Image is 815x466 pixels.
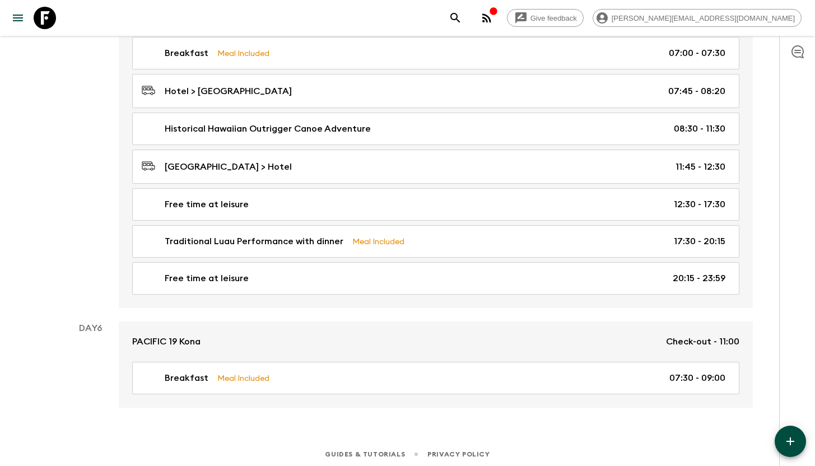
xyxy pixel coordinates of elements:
p: 07:30 - 09:00 [669,371,725,385]
div: [PERSON_NAME][EMAIL_ADDRESS][DOMAIN_NAME] [593,9,802,27]
p: 08:30 - 11:30 [674,122,725,136]
p: 11:45 - 12:30 [676,160,725,174]
p: Free time at leisure [165,272,249,285]
span: Give feedback [524,14,583,22]
a: [GEOGRAPHIC_DATA] > Hotel11:45 - 12:30 [132,150,739,184]
p: Day 6 [63,321,119,335]
a: BreakfastMeal Included07:00 - 07:30 [132,37,739,69]
p: 20:15 - 23:59 [673,272,725,285]
p: Meal Included [352,235,404,248]
p: Hotel > [GEOGRAPHIC_DATA] [165,85,292,98]
p: [GEOGRAPHIC_DATA] > Hotel [165,160,292,174]
p: Breakfast [165,46,208,60]
a: BreakfastMeal Included07:30 - 09:00 [132,362,739,394]
p: 07:00 - 07:30 [669,46,725,60]
p: PACIFIC 19 Kona [132,335,201,348]
p: 07:45 - 08:20 [668,85,725,98]
span: [PERSON_NAME][EMAIL_ADDRESS][DOMAIN_NAME] [606,14,801,22]
p: Breakfast [165,371,208,385]
a: Guides & Tutorials [325,448,405,460]
a: Free time at leisure20:15 - 23:59 [132,262,739,295]
button: search adventures [444,7,467,29]
p: Meal Included [217,47,269,59]
a: Free time at leisure12:30 - 17:30 [132,188,739,221]
a: Traditional Luau Performance with dinnerMeal Included17:30 - 20:15 [132,225,739,258]
a: Hotel > [GEOGRAPHIC_DATA]07:45 - 08:20 [132,74,739,108]
a: Historical Hawaiian Outrigger Canoe Adventure08:30 - 11:30 [132,113,739,145]
a: Privacy Policy [427,448,490,460]
p: 12:30 - 17:30 [674,198,725,211]
button: menu [7,7,29,29]
p: Meal Included [217,372,269,384]
p: Check-out - 11:00 [666,335,739,348]
p: Free time at leisure [165,198,249,211]
a: PACIFIC 19 KonaCheck-out - 11:00 [119,321,753,362]
p: 17:30 - 20:15 [674,235,725,248]
p: Historical Hawaiian Outrigger Canoe Adventure [165,122,371,136]
a: Give feedback [507,9,584,27]
p: Traditional Luau Performance with dinner [165,235,343,248]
